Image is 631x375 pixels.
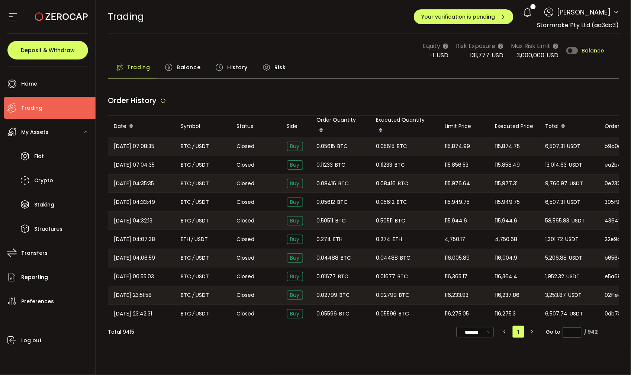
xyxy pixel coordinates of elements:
span: Stormrake Pty Ltd (aa3dc3) [537,21,619,29]
button: Deposit & Withdraw [7,41,88,60]
span: Closed [237,161,255,169]
span: USDT [196,161,209,169]
span: BTC [338,142,348,151]
span: BTC [181,142,191,151]
span: 115,977.31 [495,179,518,188]
span: 0.11233 [376,161,393,169]
span: e5a6889c-7b09-4f64-887a-a6caee5d055a [605,273,629,281]
span: 4,750.17 [445,235,466,244]
div: Executed Quantity [370,116,439,137]
span: [DATE] 23:51:58 [114,291,152,299]
em: / [193,272,195,281]
span: BTC [339,310,350,318]
span: [DATE] 04:32:13 [114,217,153,225]
span: 6,507.31 [545,142,565,151]
span: ETH [334,235,343,244]
span: [DATE] 00:55:03 [114,272,154,281]
span: USDT [567,272,580,281]
span: 0.08416 [317,179,337,188]
span: Closed [237,198,255,206]
span: 0.01677 [317,272,336,281]
div: Total 9415 [108,328,135,336]
span: 0.05615 [376,142,395,151]
span: 0.50511 [376,217,393,225]
span: USD [437,51,449,60]
span: 116,233.93 [445,291,469,299]
span: b6564911-f00e-41a7-9001-6fc34ff8e275 [605,254,629,262]
span: BTC [335,161,346,169]
span: ETH [393,235,402,244]
span: 58,565.83 [545,217,570,225]
span: 0.02799 [317,291,338,299]
div: / 942 [585,328,598,336]
span: Your verification is pending [422,14,495,19]
span: USDT [195,235,208,244]
div: Symbol [175,122,231,131]
span: 0.05596 [317,310,337,318]
span: 3,253.87 [545,291,566,299]
em: / [191,235,194,244]
div: Side [281,122,311,131]
span: Buy [287,291,303,300]
span: BTC [399,291,410,299]
span: Max Risk Limit [511,41,551,51]
span: BTC [181,291,191,299]
div: Order Quantity [311,116,370,137]
span: 13,014.63 [545,161,567,169]
span: [DATE] 04:35:35 [114,179,154,188]
span: -1 [429,51,435,60]
span: USDT [196,310,209,318]
span: Equity [423,41,441,51]
span: 5,206.88 [545,254,567,262]
span: Buy [287,142,303,151]
span: BTC [181,161,191,169]
em: / [193,142,195,151]
span: [DATE] 07:08:35 [114,142,155,151]
span: Home [21,78,37,89]
span: BTC [398,179,409,188]
span: USDT [569,291,582,299]
span: Buy [287,179,303,188]
span: 1,301.72 [545,235,563,244]
span: 6,507.74 [545,310,568,318]
span: Closed [237,142,255,150]
span: 115,856.53 [445,161,469,169]
em: / [193,179,195,188]
div: Limit Price [439,122,489,131]
span: Staking [34,199,54,210]
span: 4,750.68 [495,235,518,244]
span: Trading [108,10,144,23]
span: 22e9ae53-5dc5-4445-a9b2-c9aaab0f0e75 [605,235,629,243]
span: BTC [399,310,409,318]
span: Risk Exposure [456,41,496,51]
span: USDT [566,235,579,244]
span: BTC [181,217,191,225]
span: USDT [196,142,209,151]
span: Buy [287,235,303,244]
span: BTC [397,142,408,151]
div: Date [108,120,175,133]
span: 115,976.64 [445,179,470,188]
li: 1 [513,326,524,338]
span: Buy [287,272,303,281]
span: Buy [287,198,303,207]
span: Buy [287,253,303,263]
span: Trading [21,103,42,113]
span: 0.05596 [376,310,397,318]
span: Crypto [34,175,53,186]
span: 0.04488 [317,254,339,262]
span: 115,944.6 [495,217,518,225]
span: [DATE] 04:33:49 [114,198,155,206]
span: 0.274 [376,235,391,244]
span: BTC [336,217,346,225]
span: BTC [398,272,408,281]
span: Order History [108,95,157,106]
span: Trading [128,60,150,75]
span: 1 [532,4,534,9]
span: 116,275.3 [495,310,516,318]
span: BTC [395,161,405,169]
span: Risk [274,60,286,75]
span: ea2b400c-9d4b-416a-bfd7-8ef008fe509b [605,161,629,169]
span: Closed [237,310,255,318]
span: 0.05615 [317,142,335,151]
